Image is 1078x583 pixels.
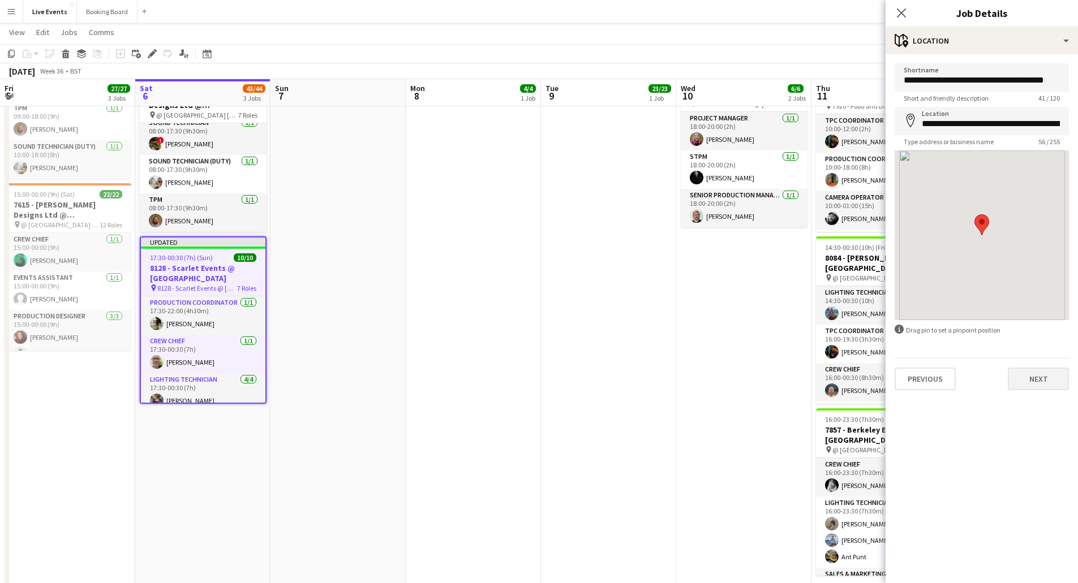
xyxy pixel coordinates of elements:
app-card-role: Sound Technician (Duty)1/110:00-18:00 (8h)[PERSON_NAME] [5,140,131,179]
app-job-card: 14:30-00:30 (10h) (Fri)8/88084 - [PERSON_NAME] @ [GEOGRAPHIC_DATA] @ [GEOGRAPHIC_DATA] - 80848 Ro... [816,236,943,404]
span: 10 [679,89,695,102]
app-card-role: Lighting Technician4/417:30-00:30 (7h)[PERSON_NAME] [141,373,265,461]
span: 22/22 [100,190,122,198]
span: @ [GEOGRAPHIC_DATA] - 7615 [21,221,100,229]
span: Sun [275,83,289,93]
div: [DATE] [9,66,35,77]
div: 3 Jobs [243,94,265,102]
button: Booking Board [77,1,138,23]
app-card-role: Production Designer3/315:00-00:00 (9h)[PERSON_NAME][PERSON_NAME] [5,310,131,381]
div: BST [70,67,81,75]
span: 11 [814,89,830,102]
a: Jobs [56,25,82,40]
span: Comms [89,27,114,37]
span: 12 Roles [100,221,122,229]
app-card-role: Events Assistant1/115:00-00:00 (9h)[PERSON_NAME] [5,271,131,310]
span: Mon [410,83,425,93]
app-job-card: In progress08:00-17:30 (9h30m)7/78099 - [PERSON_NAME] Designs Ltd @ [GEOGRAPHIC_DATA] @ [GEOGRAPH... [140,64,267,232]
span: 8128 - Scarlet Events @ [GEOGRAPHIC_DATA] [157,284,237,292]
app-card-role: Lighting Technician3/316:00-23:30 (7h30m)[PERSON_NAME][PERSON_NAME]Ant Punt [816,496,943,568]
app-job-card: 16:00-23:30 (7h30m)11/137857 - Berkeley Events @ [GEOGRAPHIC_DATA] @ [GEOGRAPHIC_DATA] - 78578 Ro... [816,408,943,576]
app-job-card: 15:00-00:00 (9h) (Sat)22/227615 - [PERSON_NAME] Designs Ltd @ [GEOGRAPHIC_DATA] @ [GEOGRAPHIC_DAT... [5,183,131,351]
div: 3 Jobs [108,94,130,102]
a: View [5,25,29,40]
span: @ [GEOGRAPHIC_DATA] - 8084 [832,274,914,282]
span: 9 [544,89,559,102]
span: 27/27 [108,84,130,93]
a: Comms [84,25,119,40]
span: 6 [138,89,153,102]
app-card-role: Production Coordinator1/110:00-18:00 (8h)[PERSON_NAME] [816,153,943,191]
span: @ [GEOGRAPHIC_DATA] [GEOGRAPHIC_DATA] - 8099 [156,111,238,119]
span: 7 Roles [238,111,257,119]
app-card-role: [PERSON_NAME]1/1 [816,230,943,268]
span: Wed [681,83,695,93]
app-card-role: TPC Coordinator1/110:00-12:00 (2h)[PERSON_NAME] [816,114,943,153]
button: Previous [895,368,956,390]
span: Jobs [61,27,78,37]
div: Location [886,27,1078,54]
app-card-role: Crew Chief1/116:00-23:30 (7h30m)[PERSON_NAME] [816,458,943,496]
button: Next [1008,368,1069,390]
span: @ [GEOGRAPHIC_DATA] - 7857 [832,446,914,454]
app-card-role: STPM1/118:00-20:00 (2h)[PERSON_NAME] [681,150,808,189]
app-card-role: Crew Chief1/117:30-00:30 (7h)[PERSON_NAME] [141,335,265,373]
app-card-role: Sound Technician (Duty)1/108:00-17:30 (9h30m)[PERSON_NAME] [140,155,267,193]
h3: Job Details [886,6,1078,20]
app-card-role: Senior Production Manager1/118:00-20:00 (2h)[PERSON_NAME] [681,189,808,227]
a: Edit [32,25,54,40]
span: 17:30-00:30 (7h) (Sun) [150,253,213,262]
span: 4/4 [520,84,536,93]
span: ! [157,137,164,144]
span: 16:00-23:30 (7h30m) [825,415,884,424]
h3: 8128 - Scarlet Events @ [GEOGRAPHIC_DATA] [141,263,265,283]
app-card-role: Project Manager1/118:00-20:00 (2h)[PERSON_NAME] [681,112,808,150]
h3: 7857 - Berkeley Events @ [GEOGRAPHIC_DATA] [816,425,943,445]
app-card-role: Crew Chief1/115:00-00:00 (9h)[PERSON_NAME] [5,233,131,271]
div: 1 Job [649,94,671,102]
app-card-role: TPM1/108:00-17:30 (9h30m)[PERSON_NAME] [140,193,267,232]
div: Updated17:30-00:30 (7h) (Sun)10/108128 - Scarlet Events @ [GEOGRAPHIC_DATA] 8128 - Scarlet Events... [140,236,267,404]
span: Week 36 [37,67,66,75]
span: 10/10 [234,253,256,262]
div: Updated [141,237,265,247]
span: 14:30-00:30 (10h) (Fri) [825,243,887,252]
h3: 7615 - [PERSON_NAME] Designs Ltd @ [GEOGRAPHIC_DATA] [5,200,131,220]
div: 2 Jobs [788,94,806,102]
div: Drag pin to set a pinpoint position [895,325,1069,335]
span: Thu [816,83,830,93]
span: Tue [546,83,559,93]
span: Edit [36,27,49,37]
span: 43/44 [243,84,265,93]
span: Type address or business name [895,137,1003,146]
h3: 8084 - [PERSON_NAME] @ [GEOGRAPHIC_DATA] [816,253,943,273]
span: 7 Roles [237,284,256,292]
span: 8 [409,89,425,102]
app-card-role: Camera Operator1/110:00-01:00 (15h)[PERSON_NAME] [816,191,943,230]
span: 23/23 [648,84,671,93]
span: Short and friendly description [895,94,998,102]
app-card-role: TPM1/109:00-18:00 (9h)[PERSON_NAME] [5,102,131,140]
span: 56 / 255 [1029,137,1069,146]
span: 6/6 [788,84,804,93]
button: Live Events [23,1,77,23]
div: 1 Job [521,94,535,102]
app-card-role: Lighting Technician (Driver)1/114:30-00:30 (10h)[PERSON_NAME] [816,286,943,325]
app-card-role: TPC Coordinator1/116:00-19:30 (3h30m)[PERSON_NAME] [816,325,943,363]
app-card-role: Sound Technician1/108:00-17:30 (9h30m)![PERSON_NAME] [140,116,267,155]
app-card-role: Lighting Technician1/1 [816,401,943,440]
span: 5 [3,89,14,102]
span: Fri [5,83,14,93]
app-card-role: Crew Chief1/116:00-00:30 (8h30m)[PERSON_NAME] [816,363,943,401]
span: 41 / 120 [1029,94,1069,102]
app-job-card: 18:00-20:00 (2h)3/37946 - Pensa Events @ [GEOGRAPHIC_DATA] 7946 - Pensa Events @ [GEOGRAPHIC_DATA... [681,62,808,227]
app-card-role: Production Coordinator1/117:30-22:00 (4h30m)[PERSON_NAME] [141,296,265,335]
span: 7 [273,89,289,102]
app-job-card: 10:00-01:00 (15h) (Fri)13/137920 - Food and Drink Federation @ [GEOGRAPHIC_DATA] 7920 - Food and ... [816,64,943,232]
